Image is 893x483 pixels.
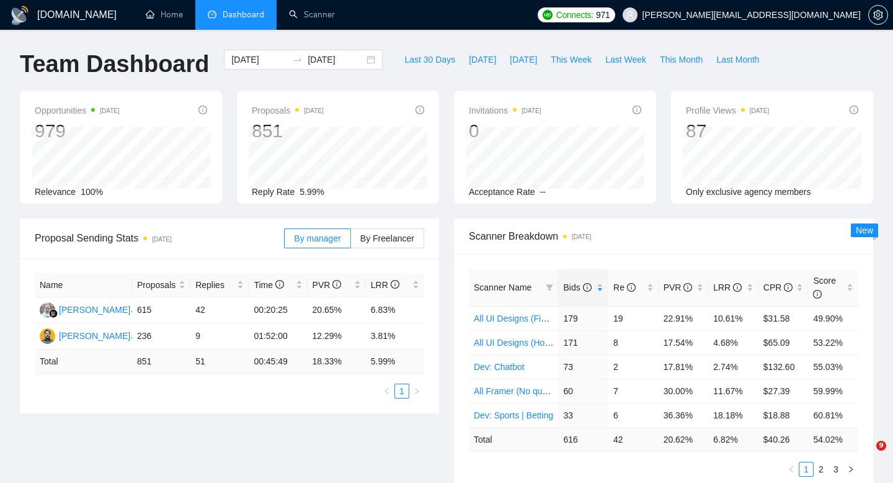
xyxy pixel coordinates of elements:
[544,50,598,70] button: This Week
[814,463,828,476] a: 2
[708,354,758,379] td: 2.74%
[503,50,544,70] button: [DATE]
[758,403,809,427] td: $18.88
[395,384,409,398] a: 1
[813,276,836,299] span: Score
[474,282,531,292] span: Scanner Name
[223,9,264,20] span: Dashboard
[608,306,659,330] td: 19
[558,427,608,451] td: 616
[289,9,335,20] a: searchScanner
[313,280,342,290] span: PVR
[35,187,76,197] span: Relevance
[627,283,636,292] span: info-circle
[146,9,183,20] a: homeHome
[469,228,858,244] span: Scanner Breakdown
[366,350,424,374] td: 5.99 %
[608,427,659,451] td: 42
[708,427,758,451] td: 6.82 %
[869,10,887,20] span: setting
[608,330,659,354] td: 8
[308,297,366,323] td: 20.65%
[850,106,858,114] span: info-circle
[660,53,703,66] span: This Month
[856,225,873,235] span: New
[510,53,537,66] span: [DATE]
[332,280,341,289] span: info-circle
[598,50,653,70] button: Last Week
[249,323,307,350] td: 01:52:00
[708,306,758,330] td: 10.61%
[474,386,573,396] a: All Framer (No questions)
[659,306,709,330] td: 22.91%
[195,278,234,292] span: Replies
[659,379,709,403] td: 30.00%
[708,379,758,403] td: 11.67%
[380,384,394,399] button: left
[190,350,249,374] td: 51
[49,309,58,318] img: gigradar-bm.png
[366,323,424,350] td: 3.81%
[409,384,424,399] button: right
[763,282,793,292] span: CPR
[583,283,592,292] span: info-circle
[608,379,659,403] td: 7
[293,55,303,65] span: to
[391,280,399,289] span: info-circle
[758,427,809,451] td: $ 40.26
[546,284,553,291] span: filter
[383,387,391,395] span: left
[275,280,284,289] span: info-circle
[308,350,366,374] td: 18.33 %
[686,103,769,118] span: Profile Views
[40,302,55,318] img: AA
[132,297,190,323] td: 615
[659,354,709,379] td: 17.81%
[81,187,103,197] span: 100%
[462,50,503,70] button: [DATE]
[847,466,855,473] span: right
[683,283,692,292] span: info-circle
[132,323,190,350] td: 236
[35,103,120,118] span: Opportunities
[659,427,709,451] td: 20.62 %
[190,297,249,323] td: 42
[469,427,558,451] td: Total
[558,403,608,427] td: 33
[474,314,558,323] a: All UI Designs (Fixed)
[664,282,693,292] span: PVR
[398,50,462,70] button: Last 30 Days
[300,187,324,197] span: 5.99%
[35,119,120,143] div: 979
[829,463,843,476] a: 3
[808,330,858,354] td: 53.22%
[10,6,30,25] img: logo
[35,273,132,297] th: Name
[394,384,409,399] li: 1
[474,338,562,348] a: All UI Designs (Hourly)
[558,306,608,330] td: 179
[758,354,809,379] td: $132.60
[808,427,858,451] td: 54.02 %
[190,273,249,297] th: Replies
[843,462,858,477] button: right
[308,53,364,66] input: End date
[40,328,55,344] img: AM
[474,410,553,420] a: Dev: Sports | Betting
[40,330,130,340] a: AM[PERSON_NAME]
[709,50,766,70] button: Last Month
[784,283,793,292] span: info-circle
[784,462,799,477] button: left
[799,463,813,476] a: 1
[551,53,592,66] span: This Week
[813,290,822,299] span: info-circle
[605,53,646,66] span: Last Week
[40,304,130,314] a: AA[PERSON_NAME]
[558,354,608,379] td: 73
[371,280,399,290] span: LRR
[758,306,809,330] td: $31.58
[563,282,591,292] span: Bids
[851,441,881,471] iframe: Intercom live chat
[152,236,171,243] time: [DATE]
[360,233,414,243] span: By Freelancer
